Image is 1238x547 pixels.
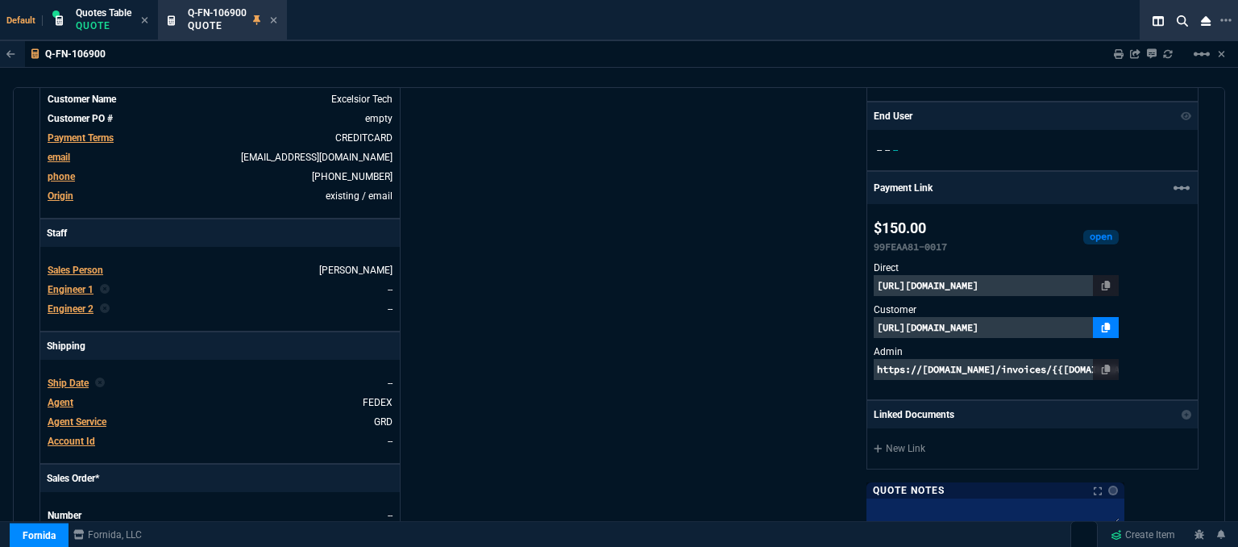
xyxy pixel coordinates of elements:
[47,375,393,391] tr: undefined
[374,416,393,428] a: GRD
[331,94,393,105] a: Excelsior Tech
[1146,11,1170,31] nx-icon: Split Panels
[326,190,393,202] span: existing / email
[48,94,116,105] span: Customer Name
[877,144,882,156] span: --
[48,436,95,447] span: Account Id
[874,181,933,195] p: Payment Link
[48,171,75,182] span: phone
[1172,178,1191,198] mat-icon: Example home icon
[100,302,110,316] nx-icon: Clear selected rep
[48,397,73,408] span: Agent
[365,113,393,124] a: empty
[1218,48,1225,61] a: Hide Workbench
[48,113,113,124] span: Customer PO #
[141,15,148,27] nx-icon: Close Tab
[1192,44,1211,64] mat-icon: Example home icon
[47,282,393,298] tr: undefined
[47,149,393,165] tr: bo@excelsiortech.net
[40,219,400,247] p: Staff
[100,282,110,297] nx-icon: Clear selected rep
[48,152,70,163] span: email
[874,344,1119,359] p: Admin
[48,132,114,144] span: Payment Terms
[874,240,947,254] p: 99FEAA81-0017
[40,332,400,360] p: Shipping
[48,190,73,202] a: Origin
[69,528,147,542] a: msbcCompanyName
[1181,109,1192,123] nx-icon: Show/Hide End User to Customer
[47,301,393,317] tr: undefined
[885,144,890,156] span: --
[6,48,15,60] nx-icon: Back to Table
[319,265,393,276] a: [PERSON_NAME]
[874,359,1119,380] p: https://[DOMAIN_NAME]/invoices/{{[DOMAIN_NAME]}}
[873,484,945,497] p: Quote Notes
[48,416,106,428] span: Agent Service
[47,262,393,278] tr: undefined
[48,303,93,315] span: Engineer 2
[1194,11,1217,31] nx-icon: Close Workbench
[47,188,393,204] tr: undefined
[874,109,912,123] p: End User
[47,169,393,185] tr: 432-553-1603
[388,510,393,521] a: --
[874,217,947,240] p: $150.00
[388,284,393,295] a: --
[1220,13,1232,28] nx-icon: Open New Tab
[76,19,131,32] p: Quote
[95,376,105,390] nx-icon: Clear selected rep
[270,15,277,27] nx-icon: Close Tab
[45,48,106,61] p: Q-FN-106900
[47,414,393,430] tr: undefined
[388,436,393,447] a: --
[874,261,1119,275] p: Direct
[874,407,954,422] p: Linked Documents
[48,265,103,276] span: Sales Person
[874,303,1119,317] p: Customer
[48,284,93,295] span: Engineer 1
[241,152,393,163] a: [EMAIL_ADDRESS][DOMAIN_NAME]
[47,433,393,449] tr: undefined
[1170,11,1194,31] nx-icon: Search
[48,378,89,389] span: Ship Date
[893,144,898,156] span: --
[363,397,393,408] a: FEDEX
[874,275,1119,296] p: [URL][DOMAIN_NAME]
[48,510,81,521] span: Number
[76,7,131,19] span: Quotes Table
[188,7,247,19] span: Q-FN-106900
[312,171,393,182] a: 432-553-1603
[47,130,393,146] tr: undefined
[47,91,393,107] tr: undefined
[1083,230,1119,244] div: open
[1104,523,1182,547] a: Create Item
[388,303,393,315] a: --
[874,317,1119,338] p: [URL][DOMAIN_NAME]
[40,465,400,492] p: Sales Order*
[188,19,247,32] p: Quote
[47,395,393,411] tr: undefined
[388,378,393,389] span: --
[47,111,393,127] tr: undefined
[874,441,1191,456] a: New Link
[335,132,393,144] a: CREDITCARD
[6,15,43,26] span: Default
[47,507,393,524] tr: undefined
